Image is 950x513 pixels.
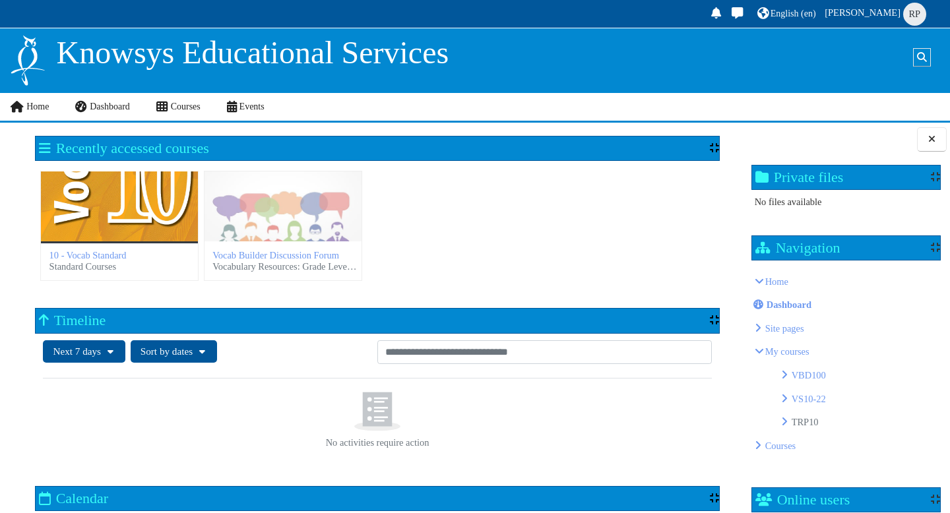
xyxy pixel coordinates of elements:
li: VBD100 [781,366,938,384]
a: Courses [143,93,214,121]
p: No activities require action [38,437,717,448]
span: [PERSON_NAME] [825,7,901,18]
button: Sort timeline items [131,340,217,363]
span: Home [26,102,49,111]
div: No files available [755,196,938,208]
span: Events [239,102,265,111]
h2: Online users [755,491,850,508]
div: Show / hide the block [710,142,719,153]
h2: Calendar [39,490,108,506]
li: Dashboard [755,295,938,314]
a: Dashboard [753,299,811,310]
a: Dashboard [62,93,142,121]
a: Events [214,93,278,121]
span: Standard Courses [49,261,116,272]
li: My courses [755,342,938,431]
i: Toggle messaging drawer [730,7,745,18]
div: Show / hide the block [931,171,940,182]
span: Sort by dates [141,346,193,357]
h2: Navigation [755,239,840,256]
a: User menu [823,1,930,26]
span: Courses [171,102,201,111]
li: VS10-22 [781,390,938,408]
li: Home [755,272,938,455]
span: English ‎(en)‎ [771,9,816,18]
li: Courses [755,437,938,455]
a: Home [765,276,788,287]
h2: Recently accessed courses [39,140,209,156]
div: Show / hide the block [710,493,719,503]
a: TRP10 [792,417,819,427]
p: Knowsys Educational Services [57,34,449,72]
img: Logo [9,34,46,87]
a: English ‎(en)‎ [755,4,818,24]
div: Show / hide the block [710,315,719,325]
li: Knowsys Educational Services LLC [755,319,938,338]
a: Courses [765,440,796,451]
span: Robin Parrish [903,3,926,26]
a: My courses [765,346,809,357]
h2: Private files [755,169,844,185]
button: Filter timeline by date [43,340,125,363]
a: VS10-22 [792,394,826,404]
span: Vocabulary Resources: Grade Level, PSAT, SAT [212,261,359,272]
span: Dashboard [767,299,811,310]
a: VBD100 [792,370,826,380]
span: Next 7 days [53,346,101,357]
a: 10 - Vocab Standard [49,250,127,260]
li: TRP10 [781,413,938,431]
a: Toggle messaging drawer There are 0 unread conversations [728,4,748,24]
div: Show notification window with no new notifications [707,4,726,24]
span: Dashboard [90,102,130,111]
a: Vocab Builder Discussion Forum [212,250,339,260]
div: Show / hide the block [931,242,940,253]
div: Show / hide the block [931,494,940,504]
h2: Timeline [39,312,106,328]
span: Knowsys Educational Services LLC [765,323,804,334]
nav: Site links [9,93,277,121]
